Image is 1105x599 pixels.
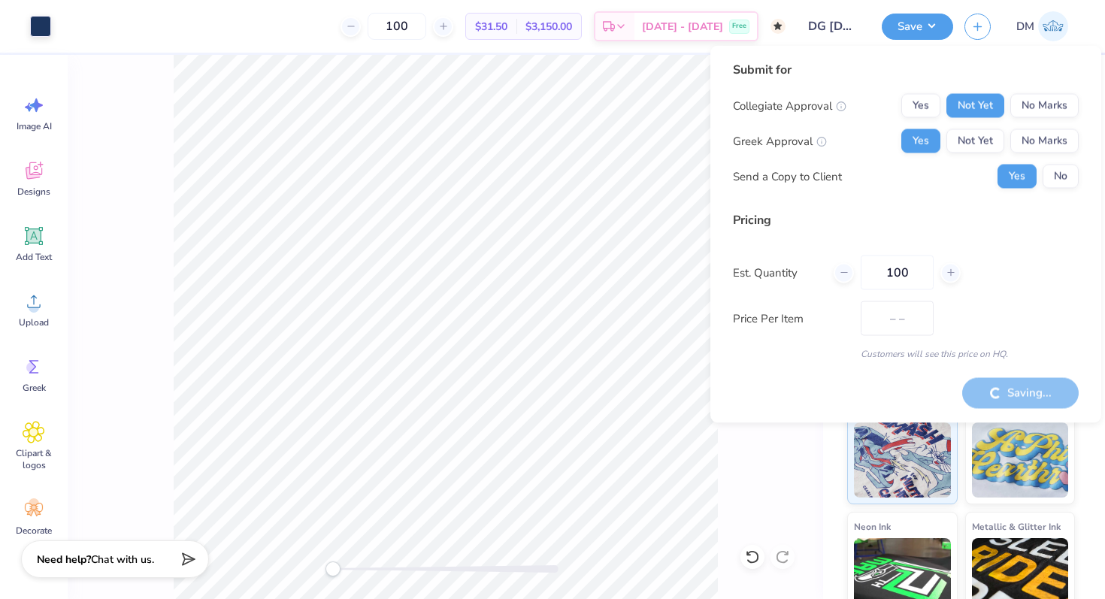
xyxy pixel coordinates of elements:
span: Clipart & logos [9,447,59,471]
div: Pricing [733,211,1079,229]
a: DM [1010,11,1075,41]
div: Submit for [733,61,1079,79]
button: No Marks [1010,129,1079,153]
span: $3,150.00 [525,19,572,35]
span: DM [1016,18,1034,35]
span: $31.50 [475,19,507,35]
button: No Marks [1010,94,1079,118]
span: Greek [23,382,46,394]
span: Decorate [16,525,52,537]
input: – – [861,256,934,290]
span: Metallic & Glitter Ink [972,519,1061,534]
span: Chat with us. [91,552,154,567]
button: Save [882,14,953,40]
span: Image AI [17,120,52,132]
img: Diana Malta [1038,11,1068,41]
span: Add Text [16,251,52,263]
button: Not Yet [946,129,1004,153]
div: Send a Copy to Client [733,168,842,185]
img: Standard [854,422,951,498]
div: Greek Approval [733,132,827,150]
button: Not Yet [946,94,1004,118]
button: Yes [901,94,940,118]
input: – – [368,13,426,40]
img: Puff Ink [972,422,1069,498]
button: Yes [998,165,1037,189]
label: Price Per Item [733,310,849,327]
strong: Need help? [37,552,91,567]
label: Est. Quantity [733,264,822,281]
button: Yes [901,129,940,153]
span: Upload [19,316,49,328]
div: Customers will see this price on HQ. [733,347,1079,361]
span: [DATE] - [DATE] [642,19,723,35]
span: Neon Ink [854,519,891,534]
div: Accessibility label [325,561,341,576]
span: Designs [17,186,50,198]
input: Untitled Design [797,11,870,41]
div: Collegiate Approval [733,97,846,114]
button: No [1043,165,1079,189]
span: Free [732,21,746,32]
